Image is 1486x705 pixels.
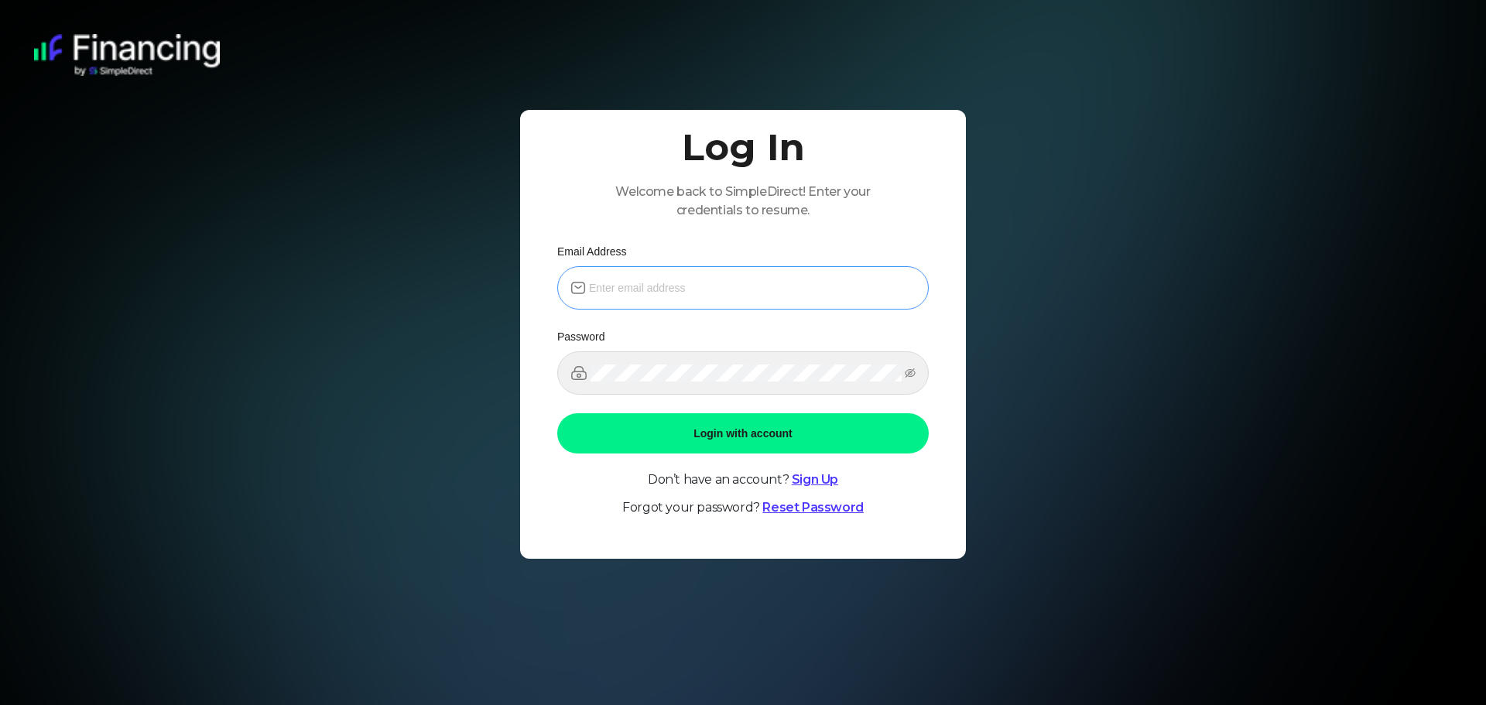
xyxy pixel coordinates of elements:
[682,128,805,166] h1: Log In
[557,500,929,515] p: Forgot your password?
[762,500,863,515] a: Reset Password
[589,279,916,296] input: Enter email address
[557,413,929,453] button: Login with account
[792,472,838,487] a: Sign Up
[594,183,892,220] p: Welcome back to SimpleDirect! Enter your credentials to resume.
[557,472,929,488] p: Don’t have an account?
[905,368,916,378] span: eye-invisible
[557,328,615,345] label: Password
[557,243,637,260] label: Email Address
